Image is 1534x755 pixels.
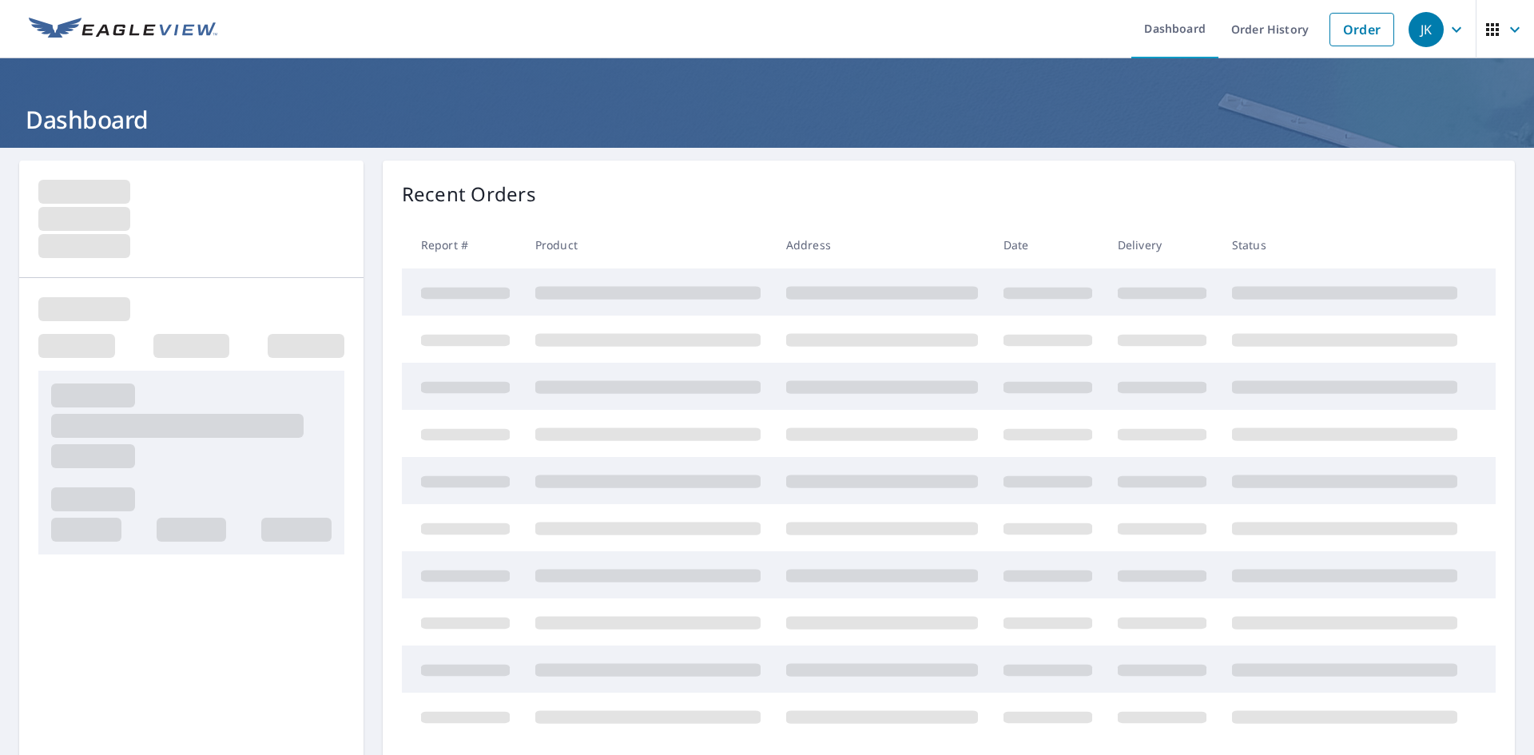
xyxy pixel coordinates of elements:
p: Recent Orders [402,180,536,209]
th: Date [991,221,1105,268]
th: Report # [402,221,523,268]
th: Delivery [1105,221,1219,268]
div: JK [1409,12,1444,47]
th: Status [1219,221,1470,268]
a: Order [1329,13,1394,46]
th: Address [773,221,991,268]
img: EV Logo [29,18,217,42]
h1: Dashboard [19,103,1515,136]
th: Product [523,221,773,268]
